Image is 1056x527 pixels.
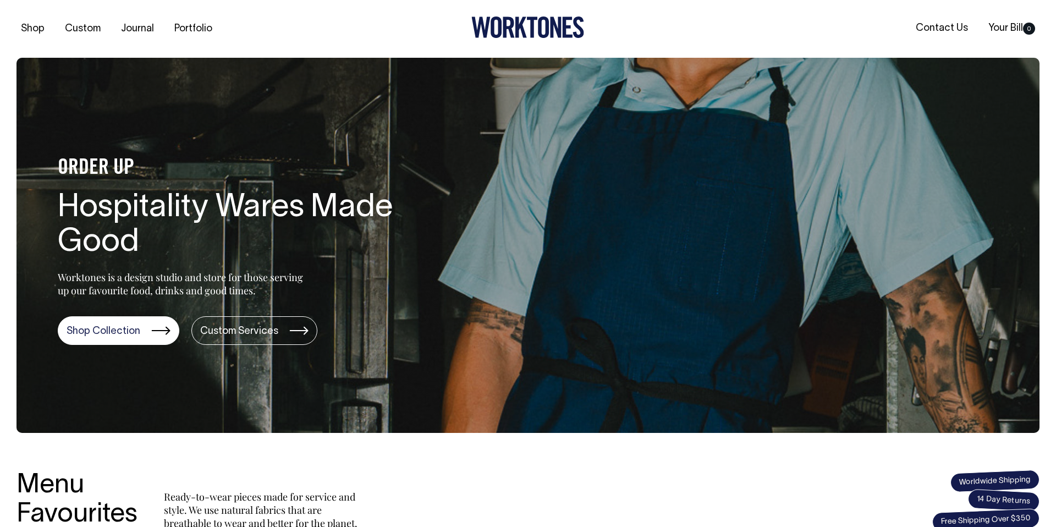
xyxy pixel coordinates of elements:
[967,489,1040,512] span: 14 Day Returns
[911,19,972,37] a: Contact Us
[58,271,308,297] p: Worktones is a design studio and store for those serving up our favourite food, drinks and good t...
[58,191,410,261] h1: Hospitality Wares Made Good
[191,316,317,345] a: Custom Services
[984,19,1039,37] a: Your Bill0
[950,469,1039,492] span: Worldwide Shipping
[16,20,49,38] a: Shop
[117,20,158,38] a: Journal
[170,20,217,38] a: Portfolio
[61,20,105,38] a: Custom
[1023,23,1035,35] span: 0
[58,316,179,345] a: Shop Collection
[58,157,410,180] h4: ORDER UP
